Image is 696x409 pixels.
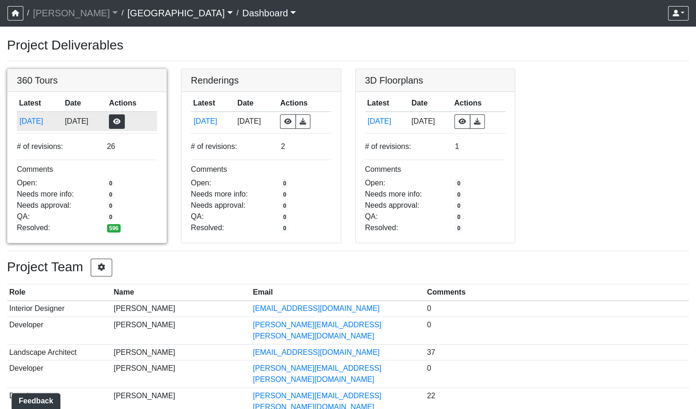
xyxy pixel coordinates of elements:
[365,112,409,131] td: m6gPHqeE6DJAjJqz47tRiF
[7,344,111,360] td: Landscape Architect
[7,301,111,317] td: Interior Designer
[7,317,111,345] td: Developer
[111,360,251,388] td: [PERSON_NAME]
[424,344,689,360] td: 37
[33,4,118,22] a: [PERSON_NAME]
[193,115,233,127] button: [DATE]
[7,390,62,409] iframe: Ybug feedback widget
[111,301,251,317] td: [PERSON_NAME]
[253,348,380,356] a: [EMAIL_ADDRESS][DOMAIN_NAME]
[7,284,111,301] th: Role
[17,112,63,131] td: mzdjipiqQCz6KJ28yXmyFL
[251,284,424,301] th: Email
[111,344,251,360] td: [PERSON_NAME]
[19,115,60,127] button: [DATE]
[424,301,689,317] td: 0
[242,4,296,22] a: Dashboard
[7,360,111,388] td: Developer
[424,360,689,388] td: 0
[127,4,232,22] a: [GEOGRAPHIC_DATA]
[111,284,251,301] th: Name
[111,317,251,345] td: [PERSON_NAME]
[367,115,407,127] button: [DATE]
[253,304,380,312] a: [EMAIL_ADDRESS][DOMAIN_NAME]
[233,4,242,22] span: /
[424,284,689,301] th: Comments
[118,4,127,22] span: /
[7,259,689,276] h3: Project Team
[23,4,33,22] span: /
[253,364,381,383] a: [PERSON_NAME][EMAIL_ADDRESS][PERSON_NAME][DOMAIN_NAME]
[424,317,689,345] td: 0
[7,37,689,53] h3: Project Deliverables
[253,321,381,340] a: [PERSON_NAME][EMAIL_ADDRESS][PERSON_NAME][DOMAIN_NAME]
[191,112,235,131] td: avFcituVdTN5TeZw4YvRD7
